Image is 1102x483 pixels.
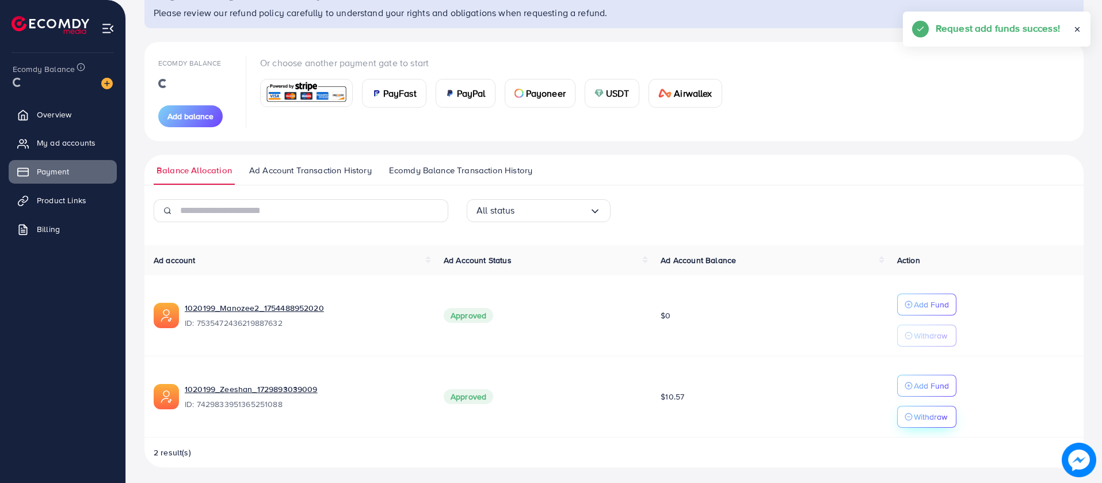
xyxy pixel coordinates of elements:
img: menu [101,22,115,35]
span: Overview [37,109,71,120]
span: Payment [37,166,69,177]
div: <span class='underline'>1020199_Manozee2_1754488952020</span></br>7535472436219887632 [185,302,425,329]
p: Or choose another payment gate to start [260,56,731,70]
span: Action [897,254,920,266]
span: ID: 7429833951365251088 [185,398,425,410]
button: Withdraw [897,406,956,428]
img: card [658,89,672,98]
p: Add Fund [914,379,949,393]
img: card [445,89,455,98]
span: Ad Account Status [444,254,512,266]
img: image [101,78,113,89]
span: $10.57 [661,391,684,402]
input: Search for option [515,201,589,219]
img: card [514,89,524,98]
a: 1020199_Manozee2_1754488952020 [185,302,425,314]
span: $0 [661,310,670,321]
span: Payoneer [526,86,566,100]
span: Ecomdy Balance [13,63,75,75]
button: Add Fund [897,375,956,397]
img: ic-ads-acc.e4c84228.svg [154,303,179,328]
p: Withdraw [914,329,947,343]
span: Add balance [167,111,213,122]
span: Billing [37,223,60,235]
a: Payment [9,160,117,183]
div: Search for option [467,199,611,222]
div: <span class='underline'>1020199_Zeeshan_1729893039009</span></br>7429833951365251088 [185,383,425,410]
a: cardUSDT [585,79,639,108]
a: Product Links [9,189,117,212]
span: Ad account [154,254,196,266]
span: ID: 7535472436219887632 [185,317,425,329]
span: Ad Account Transaction History [249,164,372,177]
button: Add Fund [897,294,956,315]
a: cardPayPal [436,79,495,108]
span: Ecomdy Balance [158,58,221,68]
a: 1020199_Zeeshan_1729893039009 [185,383,425,395]
img: card [372,89,381,98]
a: cardPayFast [362,79,426,108]
h5: Request add funds success! [936,21,1060,36]
span: Ecomdy Balance Transaction History [389,164,532,177]
span: Airwallex [674,86,712,100]
button: Add balance [158,105,223,127]
span: PayPal [457,86,486,100]
img: logo [12,16,89,34]
span: Ad Account Balance [661,254,736,266]
img: ic-ads-acc.e4c84228.svg [154,384,179,409]
img: card [594,89,604,98]
span: Product Links [37,195,86,206]
span: All status [476,201,515,219]
a: cardPayoneer [505,79,575,108]
img: card [264,81,349,105]
a: Billing [9,218,117,241]
a: Overview [9,103,117,126]
span: My ad accounts [37,137,96,149]
a: My ad accounts [9,131,117,154]
a: card [260,79,353,107]
p: Withdraw [914,410,947,424]
p: Add Fund [914,298,949,311]
a: cardAirwallex [649,79,722,108]
span: Approved [444,389,493,404]
span: 2 result(s) [154,447,191,458]
span: Balance Allocation [157,164,232,177]
span: PayFast [383,86,417,100]
span: Approved [444,308,493,323]
img: image [1062,443,1096,477]
span: USDT [606,86,630,100]
p: Please review our refund policy carefully to understand your rights and obligations when requesti... [154,6,1077,20]
button: Withdraw [897,325,956,347]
